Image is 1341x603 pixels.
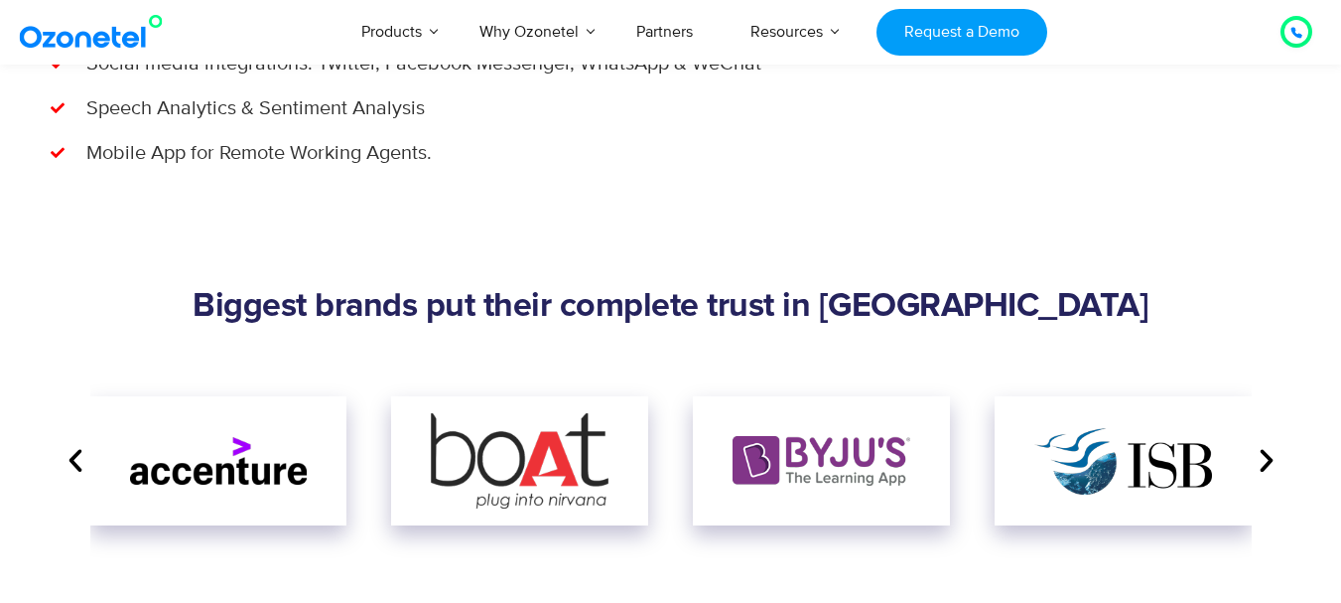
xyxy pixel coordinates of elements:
div: 1 / 8 [90,396,347,526]
div: Image Carousel [90,357,1252,565]
div: 2 / 8 [391,396,648,526]
span: Speech Analytics & Sentiment Analysis [81,93,425,123]
span: Mobile App for Remote Working Agents. [81,138,432,168]
img: boat-min [431,413,608,509]
img: Byjus-min [733,436,910,485]
div: 4 / 8 [995,396,1252,526]
h2: Biggest brands put their complete trust in [GEOGRAPHIC_DATA] [61,287,1281,327]
img: ISB-min [1034,428,1212,495]
div: 3 / 8 [693,396,950,526]
img: accentures-min [130,437,308,484]
a: Request a Demo [876,9,1046,56]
